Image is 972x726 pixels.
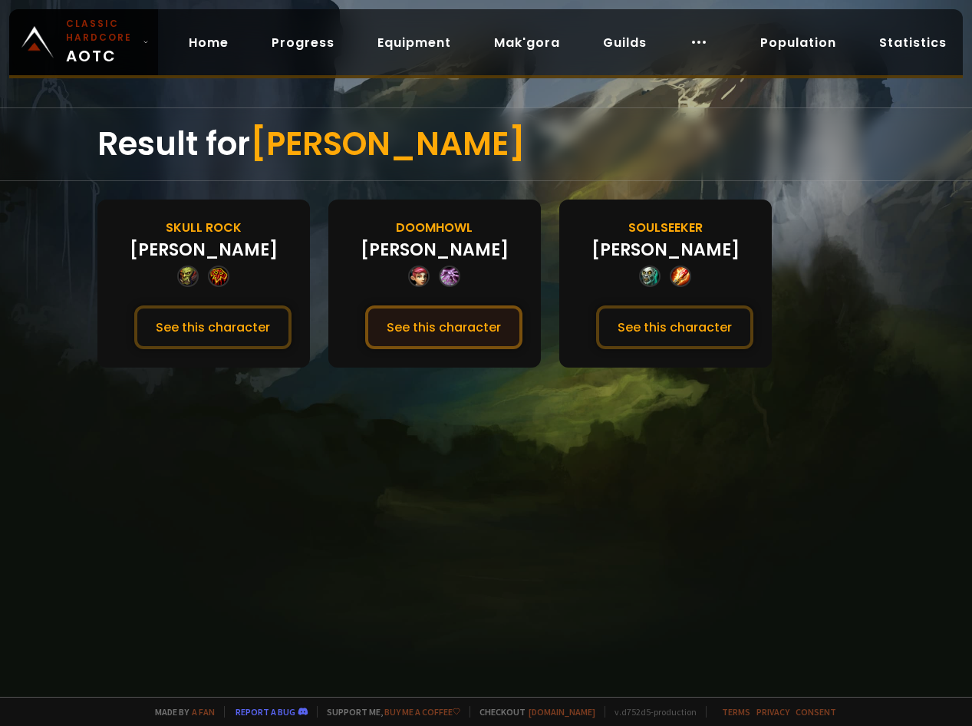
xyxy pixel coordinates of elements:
[591,27,659,58] a: Guilds
[867,27,959,58] a: Statistics
[66,17,137,68] span: AOTC
[470,706,595,718] span: Checkout
[259,27,347,58] a: Progress
[384,706,460,718] a: Buy me a coffee
[722,706,750,718] a: Terms
[134,305,292,349] button: See this character
[97,108,875,180] div: Result for
[250,121,526,167] span: [PERSON_NAME]
[361,237,509,262] div: [PERSON_NAME]
[236,706,295,718] a: Report a bug
[756,706,789,718] a: Privacy
[176,27,241,58] a: Home
[146,706,215,718] span: Made by
[605,706,697,718] span: v. d752d5 - production
[66,17,137,45] small: Classic Hardcore
[628,218,703,237] div: Soulseeker
[317,706,460,718] span: Support me,
[596,305,753,349] button: See this character
[529,706,595,718] a: [DOMAIN_NAME]
[9,9,158,75] a: Classic HardcoreAOTC
[130,237,278,262] div: [PERSON_NAME]
[796,706,836,718] a: Consent
[192,706,215,718] a: a fan
[365,27,463,58] a: Equipment
[365,305,522,349] button: See this character
[748,27,848,58] a: Population
[591,237,740,262] div: [PERSON_NAME]
[482,27,572,58] a: Mak'gora
[396,218,473,237] div: Doomhowl
[166,218,242,237] div: Skull Rock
